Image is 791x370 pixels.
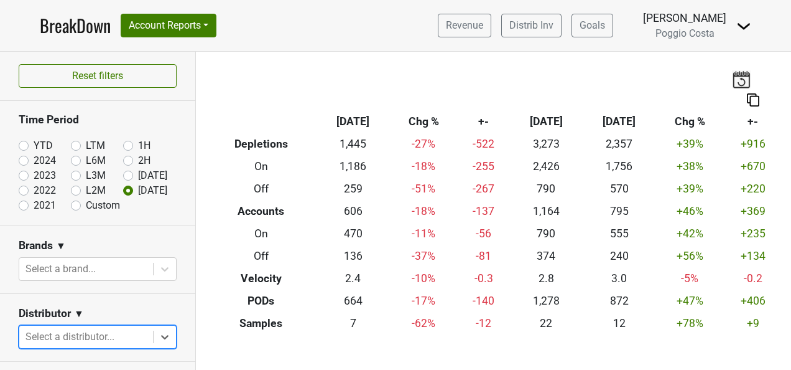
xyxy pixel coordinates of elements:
[747,93,759,107] img: Copy to clipboard
[86,183,106,198] label: L2M
[389,111,458,133] th: Chg %
[724,178,782,201] td: +220
[317,245,389,267] td: 136
[655,201,724,223] td: +46 %
[655,267,724,290] td: -5 %
[510,178,583,201] td: 790
[655,290,724,312] td: +47 %
[86,138,105,153] label: LTM
[19,307,71,320] h3: Distributor
[205,290,317,312] th: PODs
[34,153,56,168] label: 2024
[19,113,177,126] h3: Time Period
[138,153,150,168] label: 2H
[317,133,389,156] td: 1,445
[458,267,510,290] td: -0.3
[458,201,510,223] td: -137
[724,267,782,290] td: -0.2
[655,156,724,178] td: +38 %
[389,178,458,201] td: -51 %
[724,156,782,178] td: +670
[205,178,317,201] th: Off
[458,290,510,312] td: -140
[205,201,317,223] th: Accounts
[86,153,106,168] label: L6M
[458,111,510,133] th: +-
[724,245,782,267] td: +134
[724,133,782,156] td: +916
[389,201,458,223] td: -18 %
[510,133,583,156] td: 3,273
[583,267,655,290] td: 3.0
[205,133,317,156] th: Depletions
[583,133,655,156] td: 2,357
[510,245,583,267] td: 374
[583,156,655,178] td: 1,756
[655,312,724,334] td: +78 %
[389,156,458,178] td: -18 %
[724,223,782,245] td: +235
[317,156,389,178] td: 1,186
[583,223,655,245] td: 555
[724,312,782,334] td: +9
[56,239,66,254] span: ▼
[510,201,583,223] td: 1,164
[74,306,84,321] span: ▼
[389,267,458,290] td: -10 %
[583,201,655,223] td: 795
[389,312,458,334] td: -62 %
[317,312,389,334] td: 7
[510,312,583,334] td: 22
[317,290,389,312] td: 664
[655,178,724,201] td: +39 %
[643,10,726,26] div: [PERSON_NAME]
[34,198,56,213] label: 2021
[732,70,751,88] img: last_updated_date
[121,14,216,37] button: Account Reports
[724,290,782,312] td: +406
[34,183,56,198] label: 2022
[205,312,317,334] th: Samples
[583,290,655,312] td: 872
[458,312,510,334] td: -12
[571,14,613,37] a: Goals
[205,156,317,178] th: On
[86,198,120,213] label: Custom
[510,267,583,290] td: 2.8
[458,156,510,178] td: -255
[317,111,389,133] th: [DATE]
[389,133,458,156] td: -27 %
[86,168,106,183] label: L3M
[34,168,56,183] label: 2023
[583,245,655,267] td: 240
[655,133,724,156] td: +39 %
[19,64,177,88] button: Reset filters
[34,138,53,153] label: YTD
[317,201,389,223] td: 606
[138,168,167,183] label: [DATE]
[138,138,150,153] label: 1H
[389,245,458,267] td: -37 %
[389,223,458,245] td: -11 %
[501,14,562,37] a: Distrib Inv
[724,201,782,223] td: +369
[655,223,724,245] td: +42 %
[655,111,724,133] th: Chg %
[205,223,317,245] th: On
[655,245,724,267] td: +56 %
[19,239,53,252] h3: Brands
[510,290,583,312] td: 1,278
[138,183,167,198] label: [DATE]
[205,267,317,290] th: Velocity
[583,312,655,334] td: 12
[205,245,317,267] th: Off
[458,245,510,267] td: -81
[458,223,510,245] td: -56
[724,111,782,133] th: +-
[655,27,715,39] span: Poggio Costa
[510,111,583,133] th: [DATE]
[458,178,510,201] td: -267
[317,267,389,290] td: 2.4
[40,12,111,39] a: BreakDown
[510,223,583,245] td: 790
